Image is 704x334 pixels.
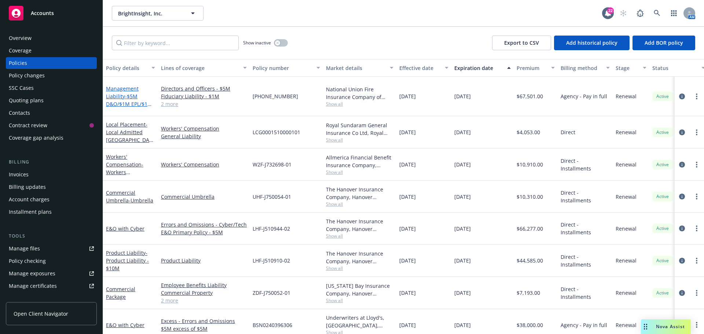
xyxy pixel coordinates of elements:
[454,321,471,329] span: [DATE]
[253,257,290,264] span: LHF-J510910-02
[692,256,701,265] a: more
[326,64,385,72] div: Market details
[9,280,57,292] div: Manage certificates
[454,193,471,201] span: [DATE]
[9,194,49,205] div: Account charges
[6,268,97,279] a: Manage exposures
[667,6,681,21] a: Switch app
[9,243,40,254] div: Manage files
[9,32,32,44] div: Overview
[655,257,670,264] span: Active
[6,293,97,304] a: Manage claims
[517,128,540,136] span: $4,053.00
[517,64,547,72] div: Premium
[633,6,648,21] a: Report a Bug
[6,82,97,94] a: SSC Cases
[454,64,503,72] div: Expiration date
[504,39,539,46] span: Export to CSV
[326,282,393,297] div: [US_STATE] Bay Insurance Company, Hanover Insurance Group
[655,225,670,232] span: Active
[161,193,247,201] a: Commercial Umbrella
[9,132,63,144] div: Coverage gap analysis
[9,181,46,193] div: Billing updates
[6,169,97,180] a: Invoices
[6,132,97,144] a: Coverage gap analysis
[106,85,152,115] a: Management Liability
[616,128,637,136] span: Renewal
[106,64,147,72] div: Policy details
[6,206,97,218] a: Installment plans
[6,3,97,23] a: Accounts
[692,128,701,137] a: more
[399,257,416,264] span: [DATE]
[323,59,396,77] button: Market details
[106,225,144,232] a: E&O with Cyber
[161,132,247,140] a: General Liability
[161,64,239,72] div: Lines of coverage
[6,45,97,56] a: Coverage
[253,321,292,329] span: BSN0240396306
[106,93,152,115] span: - $5M D&O/$1M EPL/$1M FID/$1M Crime
[517,92,543,100] span: $67,501.00
[253,128,300,136] span: LCG0001510000101
[655,161,670,168] span: Active
[399,289,416,297] span: [DATE]
[106,249,149,272] span: - Product Liability - $10M
[454,257,471,264] span: [DATE]
[678,224,686,233] a: circleInformation
[161,92,247,100] a: Fiduciary Liability - $1M
[607,7,614,14] div: 22
[326,297,393,304] span: Show all
[399,193,416,201] span: [DATE]
[326,169,393,175] span: Show all
[326,265,393,271] span: Show all
[106,153,143,183] a: Workers' Compensation
[678,289,686,297] a: circleInformation
[326,85,393,101] div: National Union Fire Insurance Company of [GEOGRAPHIC_DATA], [GEOGRAPHIC_DATA], AIG
[9,293,46,304] div: Manage claims
[454,128,471,136] span: [DATE]
[655,93,670,100] span: Active
[9,120,47,131] div: Contract review
[6,232,97,240] div: Tools
[514,59,558,77] button: Premium
[161,317,247,333] a: Excess - Errors and Omissions $5M excess of $5M
[566,39,617,46] span: Add historical policy
[6,107,97,119] a: Contacts
[31,10,54,16] span: Accounts
[655,129,670,136] span: Active
[9,169,29,180] div: Invoices
[396,59,451,77] button: Effective date
[6,158,97,166] div: Billing
[161,100,247,108] a: 2 more
[632,36,695,50] button: Add BOR policy
[129,197,153,204] span: - Umbrella
[106,121,152,159] a: Local Placement
[106,249,149,272] a: Product Liability
[253,289,290,297] span: ZDF-J750052-01
[106,121,153,159] span: - Local Admitted [GEOGRAPHIC_DATA] Policies - GL & WC
[106,189,153,204] a: Commercial Umbrella
[9,107,30,119] div: Contacts
[561,189,610,204] span: Direct - Installments
[399,64,440,72] div: Effective date
[561,157,610,172] span: Direct - Installments
[6,32,97,44] a: Overview
[692,224,701,233] a: more
[326,137,393,143] span: Show all
[6,181,97,193] a: Billing updates
[652,64,697,72] div: Status
[14,310,68,318] span: Open Client Navigator
[554,36,630,50] button: Add historical policy
[616,321,637,329] span: Renewal
[253,193,291,201] span: UHF-J750054-01
[641,319,650,334] div: Drag to move
[678,92,686,101] a: circleInformation
[454,289,471,297] span: [DATE]
[161,125,247,132] a: Workers' Compensation
[692,320,701,329] a: more
[243,40,271,46] span: Show inactive
[454,225,471,232] span: [DATE]
[517,257,543,264] span: $44,585.00
[161,281,247,289] a: Employee Benefits Liability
